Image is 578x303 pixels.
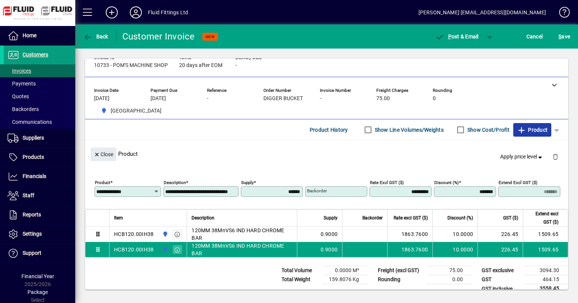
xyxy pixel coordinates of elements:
[4,167,75,186] a: Financials
[310,124,348,136] span: Product History
[466,126,510,134] label: Show Cost/Profit
[160,230,169,238] span: AUCKLAND
[8,81,36,87] span: Payments
[164,180,186,185] mat-label: Description
[478,284,523,294] td: GST inclusive
[4,103,75,116] a: Backorders
[23,250,41,256] span: Support
[497,150,547,164] button: Apply price level
[523,227,568,242] td: 1509.65
[83,33,108,40] span: Back
[558,30,570,43] span: ave
[324,214,338,222] span: Supply
[362,214,383,222] span: Backorder
[236,62,237,69] span: -
[523,284,568,294] td: 3558.45
[478,266,523,275] td: GST exclusive
[94,96,110,102] span: [DATE]
[160,245,169,254] span: AUCKLAND
[114,214,123,222] span: Item
[392,246,428,253] div: 1863.7600
[114,230,154,238] div: HCB120.00IH38
[321,230,338,238] span: 0.9000
[23,154,44,160] span: Products
[374,275,427,284] td: Rounding
[557,30,572,43] button: Save
[432,242,478,257] td: 10.0000
[192,242,292,257] span: 120MM 38MnVS6 IND HARD CHROME BAR
[95,180,110,185] mat-label: Product
[27,289,48,295] span: Package
[554,2,569,26] a: Knowledge Base
[4,90,75,103] a: Quotes
[513,123,551,137] button: Product
[85,140,568,167] div: Product
[434,180,459,185] mat-label: Discount (%)
[431,30,482,43] button: Post & Email
[122,30,195,43] div: Customer Invoice
[321,246,338,253] span: 0.9000
[418,6,546,18] div: [PERSON_NAME] [EMAIL_ADDRESS][DOMAIN_NAME]
[8,68,31,74] span: Invoices
[4,225,75,244] a: Settings
[8,93,29,99] span: Quotes
[8,119,52,125] span: Communications
[433,96,436,102] span: 0
[4,129,75,148] a: Suppliers
[307,188,327,193] mat-label: Backorder
[91,148,116,161] button: Close
[4,244,75,263] a: Support
[278,266,323,275] td: Total Volume
[447,214,473,222] span: Discount (%)
[94,62,168,69] span: 10733 - POM'S MACHINE SHOP
[525,30,545,43] button: Cancel
[392,230,428,238] div: 1863.7600
[320,96,321,102] span: -
[89,151,118,157] app-page-header-button: Close
[263,96,303,102] span: DIGGER BUCKET
[4,148,75,167] a: Products
[528,210,558,226] span: Extend excl GST ($)
[179,62,222,69] span: 20 days after EOM
[4,206,75,224] a: Reports
[435,33,479,40] span: ost & Email
[427,275,472,284] td: 0.00
[499,180,537,185] mat-label: Extend excl GST ($)
[23,212,41,218] span: Reports
[478,227,523,242] td: 226.45
[503,214,518,222] span: GST ($)
[373,126,444,134] label: Show Line Volumes/Weights
[23,52,48,58] span: Customers
[151,96,166,102] span: [DATE]
[81,30,110,43] button: Back
[448,33,452,40] span: P
[8,106,39,112] span: Backorders
[394,214,428,222] span: Rate excl GST ($)
[21,273,54,279] span: Financial Year
[278,275,323,284] td: Total Weight
[432,227,478,242] td: 10.0000
[23,231,42,237] span: Settings
[427,266,472,275] td: 75.00
[23,135,44,141] span: Suppliers
[192,214,214,222] span: Description
[23,192,34,198] span: Staff
[192,227,292,242] span: 120MM 38MnVS6 IND HARD CHROME BAR
[478,275,523,284] td: GST
[205,34,215,39] span: NEW
[558,33,561,40] span: S
[100,6,124,19] button: Add
[207,96,208,102] span: -
[114,246,154,253] div: HCB120.00IH38
[98,106,164,116] span: AUCKLAND
[4,77,75,90] a: Payments
[4,26,75,45] a: Home
[4,116,75,128] a: Communications
[307,123,351,137] button: Product History
[526,30,543,43] span: Cancel
[523,266,568,275] td: 3094.30
[94,148,113,161] span: Close
[478,242,523,257] td: 226.45
[523,275,568,284] td: 464.15
[500,153,544,161] span: Apply price level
